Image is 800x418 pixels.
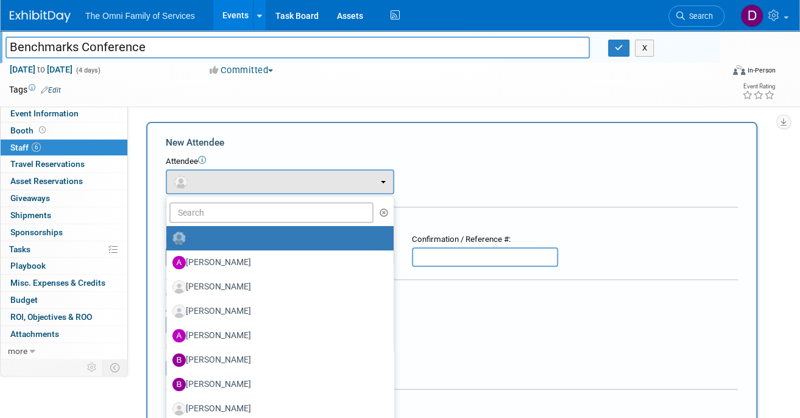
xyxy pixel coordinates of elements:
label: [PERSON_NAME] [172,375,381,394]
label: [PERSON_NAME] [172,350,381,370]
td: Tags [9,83,61,96]
a: Booth [1,122,127,139]
img: A.jpg [172,256,186,269]
div: Attendee [166,156,738,168]
body: Rich Text Area. Press ALT-0 for help. [7,5,554,17]
td: Personalize Event Tab Strip [82,360,103,375]
label: [PERSON_NAME] [172,326,381,345]
img: A.jpg [172,329,186,342]
span: [DATE] [DATE] [9,64,73,75]
a: Event Information [1,105,127,122]
a: Misc. Expenses & Credits [1,275,127,291]
a: more [1,343,127,360]
a: Giveaways [1,190,127,207]
img: Format-Inperson.png [733,65,745,75]
a: Playbook [1,258,127,274]
span: Giveaways [10,193,50,203]
img: Associate-Profile-5.png [172,402,186,416]
span: Budget [10,295,38,305]
span: (4 days) [75,66,101,74]
div: Misc. Attachments & Notes [166,398,738,410]
span: Asset Reservations [10,176,83,186]
label: [PERSON_NAME] [172,277,381,297]
a: Sponsorships [1,224,127,241]
div: New Attendee [166,136,738,149]
a: Budget [1,292,127,308]
span: Playbook [10,261,46,271]
img: Associate-Profile-5.png [172,280,186,294]
a: Search [668,5,724,27]
span: Sponsorships [10,227,63,237]
span: Misc. Expenses & Credits [10,278,105,288]
label: [PERSON_NAME] [172,253,381,272]
span: Event Information [10,108,79,118]
div: In-Person [747,66,776,75]
span: to [35,65,47,74]
span: Shipments [10,210,51,220]
a: ROI, Objectives & ROO [1,309,127,325]
img: ExhibitDay [10,10,71,23]
input: Search [169,202,373,223]
span: Staff [10,143,41,152]
span: Tasks [9,244,30,254]
span: The Omni Family of Services [85,11,195,21]
div: Confirmation / Reference #: [412,234,558,246]
img: B.jpg [172,378,186,391]
a: Shipments [1,207,127,224]
label: [PERSON_NAME] [172,302,381,321]
a: Edit [41,86,61,94]
div: Event Rating [742,83,775,90]
td: Toggle Event Tabs [103,360,128,375]
a: Staff6 [1,140,127,156]
div: Registration / Ticket Info (optional) [166,216,738,228]
a: Asset Reservations [1,173,127,190]
span: Booth not reserved yet [37,126,48,135]
button: X [635,40,654,57]
button: Committed [205,64,278,77]
img: Associate-Profile-5.png [172,305,186,318]
span: Travel Reservations [10,159,85,169]
div: Event Format [663,63,776,82]
span: ROI, Objectives & ROO [10,312,92,322]
span: Booth [10,126,48,135]
span: more [8,346,27,356]
a: Attachments [1,326,127,342]
img: B.jpg [172,353,186,367]
img: Dorothyanna Coffey [740,4,763,27]
span: Attachments [10,329,59,339]
span: Search [685,12,713,21]
div: Cost: [166,289,738,301]
a: Tasks [1,241,127,258]
a: Travel Reservations [1,156,127,172]
img: Unassigned-User-Icon.png [172,232,186,245]
span: 6 [32,143,41,152]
